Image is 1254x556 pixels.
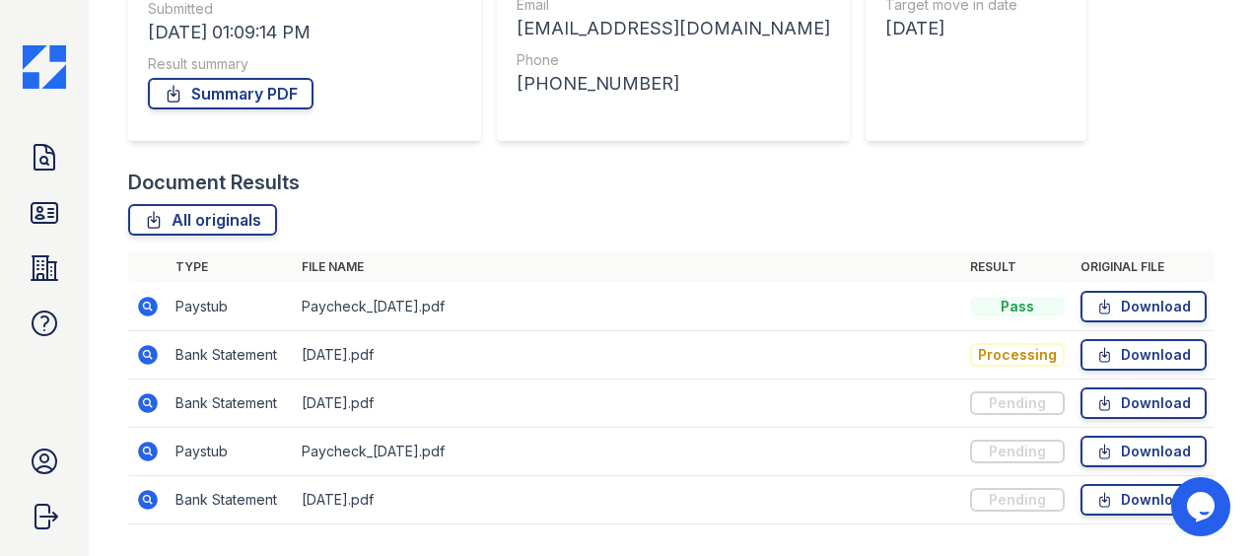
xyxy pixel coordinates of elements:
th: Result [962,251,1073,283]
div: Result summary [148,54,461,74]
td: Paycheck_[DATE].pdf [294,428,962,476]
td: Paystub [168,283,294,331]
div: Pending [970,488,1065,512]
div: [DATE] 01:09:14 PM [148,19,461,46]
th: File name [294,251,962,283]
iframe: chat widget [1171,477,1234,536]
div: Pass [970,297,1065,316]
div: Phone [517,50,830,70]
a: Download [1080,339,1207,371]
div: [EMAIL_ADDRESS][DOMAIN_NAME] [517,15,830,42]
td: Bank Statement [168,331,294,380]
td: [DATE].pdf [294,331,962,380]
td: Paycheck_[DATE].pdf [294,283,962,331]
a: Download [1080,484,1207,516]
td: Bank Statement [168,380,294,428]
td: [DATE].pdf [294,380,962,428]
a: Download [1080,436,1207,467]
a: Download [1080,291,1207,322]
td: Paystub [168,428,294,476]
th: Original file [1073,251,1215,283]
a: Download [1080,387,1207,419]
div: [PHONE_NUMBER] [517,70,830,98]
a: Summary PDF [148,78,313,109]
div: Document Results [128,169,300,196]
div: Processing [970,343,1065,367]
div: Pending [970,440,1065,463]
th: Type [168,251,294,283]
div: [DATE] [885,15,1017,42]
div: Pending [970,391,1065,415]
td: Bank Statement [168,476,294,524]
img: CE_Icon_Blue-c292c112584629df590d857e76928e9f676e5b41ef8f769ba2f05ee15b207248.png [23,45,66,89]
a: All originals [128,204,277,236]
td: [DATE].pdf [294,476,962,524]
